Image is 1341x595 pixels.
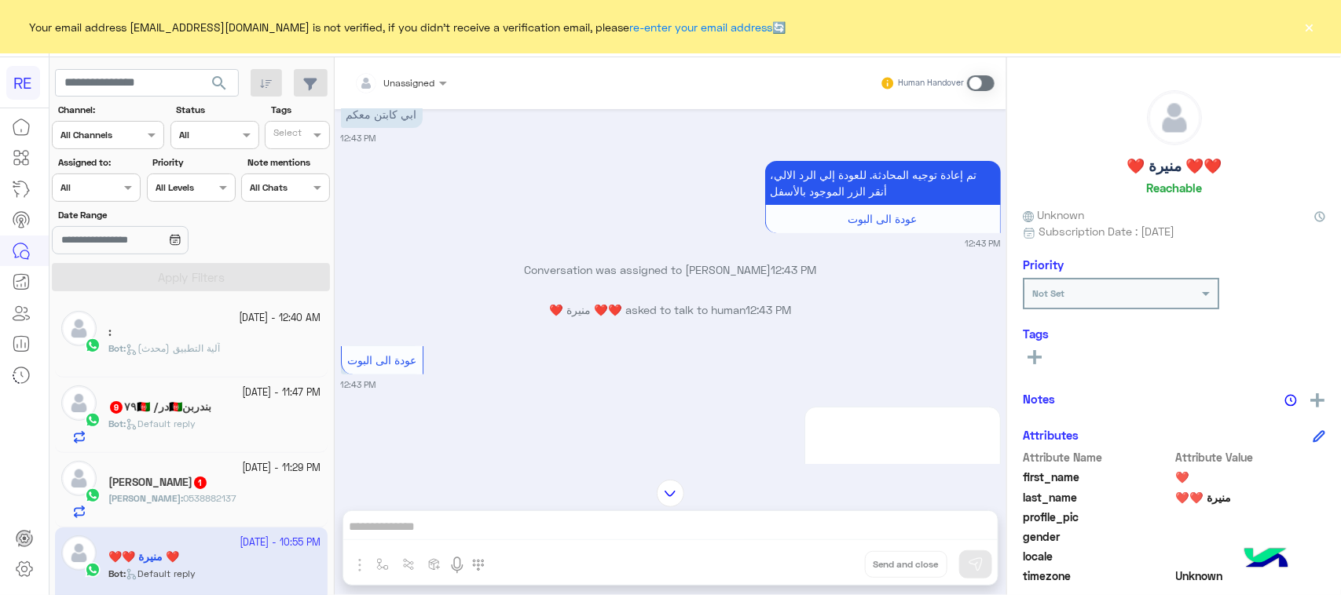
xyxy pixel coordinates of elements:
[1302,19,1317,35] button: ×
[108,476,208,489] h5: عبدالله الحربي
[210,74,229,93] span: search
[1023,327,1325,341] h6: Tags
[126,418,196,429] span: Default reply
[61,385,97,421] img: defaultAdmin.png
[58,103,163,117] label: Channel:
[61,461,97,496] img: defaultAdmin.png
[108,418,123,429] span: Bot
[1176,449,1326,465] span: Attribute Value
[108,326,112,339] h5: :
[771,263,817,276] span: 12:43 PM
[85,338,101,353] img: WhatsApp
[1148,91,1201,144] img: defaultAdmin.png
[271,103,328,117] label: Tags
[1176,548,1326,564] span: null
[1023,257,1064,272] h6: Priority
[1176,489,1326,506] span: منيرة ❤️❤️
[765,161,1001,205] p: 31/5/2025, 12:43 PM
[657,480,684,507] img: scroll
[384,77,435,89] span: Unassigned
[1032,287,1064,299] b: Not Set
[1127,157,1222,175] h5: ❤️ منيرة ❤️❤️
[1310,393,1325,407] img: add
[1284,394,1297,407] img: notes
[61,311,97,346] img: defaultAdmin.png
[243,385,321,400] small: [DATE] - 11:47 PM
[85,412,101,428] img: WhatsApp
[630,20,773,34] a: re-enter your email address
[126,342,220,354] span: آلية التطبيق (محدث)
[1239,532,1294,587] img: hulul-logo.png
[1023,449,1173,465] span: Attribute Name
[200,69,239,103] button: search
[85,487,101,503] img: WhatsApp
[1023,428,1079,442] h6: Attributes
[1023,469,1173,485] span: first_name
[965,237,1001,250] small: 12:43 PM
[176,103,257,117] label: Status
[1023,509,1173,525] span: profile_pic
[58,155,139,170] label: Assigned to:
[6,66,40,100] div: RE
[108,492,183,504] b: :
[108,492,181,504] span: [PERSON_NAME]
[108,342,123,354] span: Bot
[1039,223,1174,239] span: Subscription Date : [DATE]
[58,208,234,222] label: Date Range
[1176,568,1326,584] span: Unknown
[108,418,126,429] b: :
[1176,469,1326,485] span: ❤️
[1176,528,1326,545] span: null
[341,132,376,144] small: 12:43 PM
[1146,181,1202,195] h6: Reachable
[341,301,1001,318] p: ❤️ منيرة ❤️❤️ asked to talk to human
[152,155,233,170] label: Priority
[108,342,126,354] b: :
[1023,548,1173,564] span: locale
[52,263,330,291] button: Apply Filters
[1023,489,1173,506] span: last_name
[1023,528,1173,545] span: gender
[183,492,236,504] span: 0538882137
[1023,568,1173,584] span: timezone
[898,77,964,89] small: Human Handover
[347,353,416,367] span: عودة الى البوت
[240,311,321,326] small: [DATE] - 12:40 AM
[110,401,123,414] span: 9
[243,461,321,476] small: [DATE] - 11:29 PM
[271,126,302,144] div: Select
[848,212,918,225] span: عودة الى البوت
[30,19,786,35] span: Your email address [EMAIL_ADDRESS][DOMAIN_NAME] is not verified, if you didn't receive a verifica...
[746,303,792,316] span: 12:43 PM
[1023,392,1055,406] h6: Notes
[1023,206,1084,223] span: Unknown
[108,400,211,414] h5: بندربن🇦🇫در/ ٧٩🇦🇫
[341,261,1001,278] p: Conversation was assigned to [PERSON_NAME]
[247,155,328,170] label: Note mentions
[341,100,423,128] p: 31/5/2025, 12:43 PM
[865,551,947,578] button: Send and close
[194,476,207,489] span: 1
[341,378,376,391] small: 12:43 PM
